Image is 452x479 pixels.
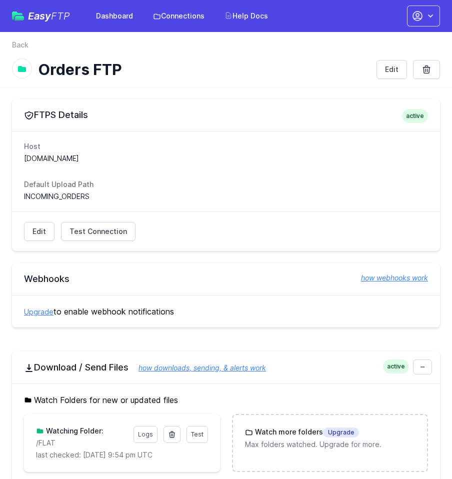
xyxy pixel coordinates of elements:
[218,7,274,25] a: Help Docs
[38,60,368,78] h1: Orders FTP
[69,226,127,236] span: Test Connection
[147,7,210,25] a: Connections
[24,109,428,121] h2: FTPS Details
[246,134,446,435] iframe: Drift Widget Chat Window
[12,11,70,21] a: EasyFTP
[191,430,203,438] span: Test
[12,40,440,56] nav: Breadcrumb
[24,307,53,316] a: Upgrade
[51,10,70,22] span: FTP
[233,415,427,461] a: Watch more foldersUpgrade Max folders watched. Upgrade for more.
[28,11,70,21] span: Easy
[36,450,208,460] p: last checked: [DATE] 9:54 pm UTC
[12,11,24,20] img: easyftp_logo.png
[61,222,135,241] a: Test Connection
[402,109,428,123] span: active
[24,141,428,151] dt: Host
[402,429,440,467] iframe: Drift Widget Chat Controller
[12,40,28,50] a: Back
[376,60,407,79] a: Edit
[133,426,157,443] a: Logs
[90,7,139,25] a: Dashboard
[24,191,428,201] dd: INCOMING_ORDERS
[24,361,428,373] h2: Download / Send Files
[24,179,428,189] dt: Default Upload Path
[245,439,415,449] p: Max folders watched. Upgrade for more.
[186,426,208,443] a: Test
[24,153,428,163] dd: [DOMAIN_NAME]
[24,222,54,241] a: Edit
[24,394,428,406] h5: Watch Folders for new or updated files
[24,273,428,285] h2: Webhooks
[12,295,440,327] div: to enable webhook notifications
[36,438,127,448] p: FLAT
[128,363,266,372] a: how downloads, sending, & alerts work
[44,426,103,436] h3: Watching Folder:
